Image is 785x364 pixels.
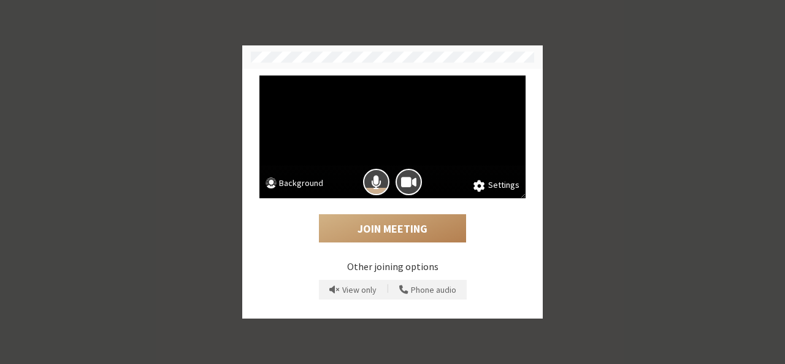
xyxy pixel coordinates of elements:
[319,214,466,242] button: Join Meeting
[325,280,381,300] button: Prevent echo when there is already an active mic and speaker in the room.
[411,285,456,295] span: Phone audio
[395,280,461,300] button: Use your phone for mic and speaker while you view the meeting on this device.
[259,259,526,274] p: Other joining options
[473,179,519,192] button: Settings
[266,177,323,192] button: Background
[396,169,422,195] button: Camera is on
[363,169,389,195] button: Mic is on
[342,285,377,295] span: View only
[387,282,389,298] span: |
